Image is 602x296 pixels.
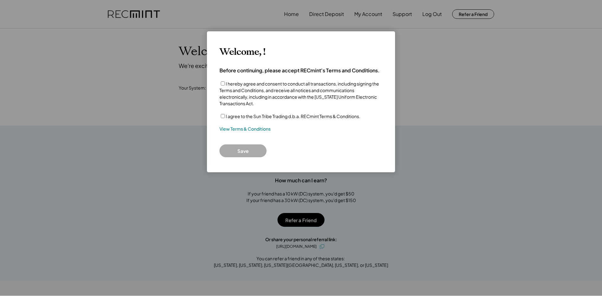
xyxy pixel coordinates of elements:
[226,113,360,119] label: I agree to the Sun Tribe Trading d.b.a. RECmint Terms & Conditions.
[219,46,265,58] h3: Welcome, !
[219,67,380,74] h4: Before continuing, please accept RECmint's Terms and Conditions.
[219,81,379,106] label: I hereby agree and consent to conduct all transactions, including signing the Terms and Condition...
[219,126,271,132] a: View Terms & Conditions
[219,144,267,157] button: Save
